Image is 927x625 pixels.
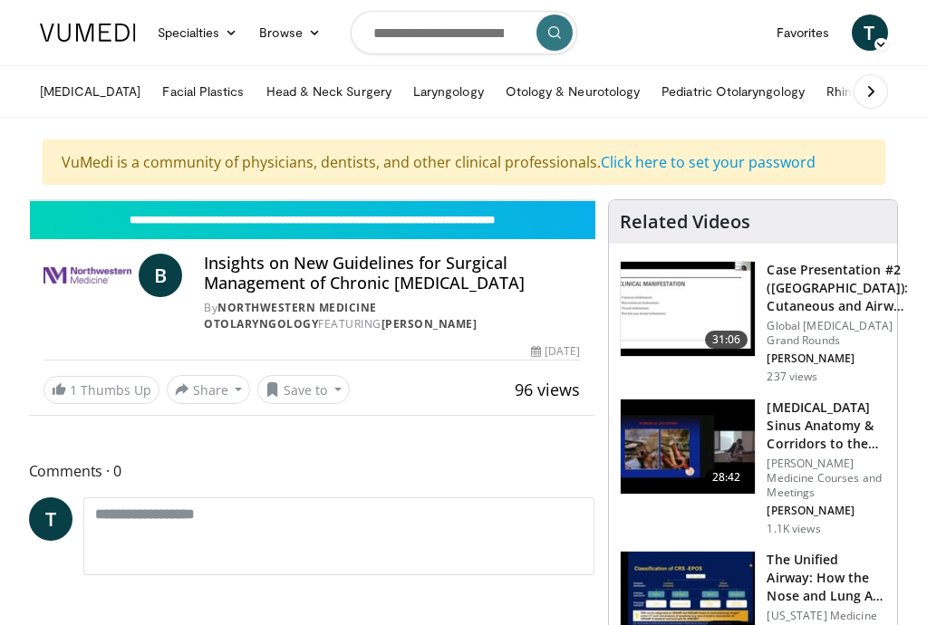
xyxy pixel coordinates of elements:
[256,73,402,110] a: Head & Neck Surgery
[381,316,478,332] a: [PERSON_NAME]
[852,14,888,51] a: T
[29,73,152,110] a: [MEDICAL_DATA]
[29,497,72,541] a: T
[204,300,580,332] div: By FEATURING
[767,504,886,518] p: [PERSON_NAME]
[705,468,748,486] span: 28:42
[40,24,136,42] img: VuMedi Logo
[43,376,159,404] a: 1 Thumbs Up
[621,399,755,494] img: 276d523b-ec6d-4eb7-b147-bbf3804ee4a7.150x105_q85_crop-smart_upscale.jpg
[139,254,182,297] a: B
[402,73,495,110] a: Laryngology
[621,262,755,356] img: 283069f7-db48-4020-b5ba-d883939bec3b.150x105_q85_crop-smart_upscale.jpg
[767,399,886,453] h3: [MEDICAL_DATA] Sinus Anatomy & Corridors to the Skull Base
[651,73,816,110] a: Pediatric Otolaryngology
[766,14,841,51] a: Favorites
[705,331,748,349] span: 31:06
[151,73,255,110] a: Facial Plastics
[515,379,580,400] span: 96 views
[620,211,750,233] h4: Related Videos
[767,551,886,605] h3: The Unified Airway: How the Nose and Lung Are Connected?
[204,300,377,332] a: Northwestern Medicine Otolaryngology
[767,319,907,348] p: Global [MEDICAL_DATA] Grand Rounds
[167,375,251,404] button: Share
[767,522,820,536] p: 1.1K views
[147,14,249,51] a: Specialties
[351,11,577,54] input: Search topics, interventions
[43,139,885,185] div: VuMedi is a community of physicians, dentists, and other clinical professionals.
[620,261,886,384] a: 31:06 Case Presentation #2 ([GEOGRAPHIC_DATA]): Cutaneous and Airway Lesions i… Global [MEDICAL_D...
[29,459,595,483] span: Comments 0
[531,343,580,360] div: [DATE]
[257,375,350,404] button: Save to
[495,73,651,110] a: Otology & Neurotology
[767,370,817,384] p: 237 views
[620,399,886,536] a: 28:42 [MEDICAL_DATA] Sinus Anatomy & Corridors to the Skull Base [PERSON_NAME] Medicine Courses a...
[601,152,816,172] a: Click here to set your password
[43,254,132,297] img: Northwestern Medicine Otolaryngology
[767,609,886,623] p: [US_STATE] Medicine
[767,351,907,366] p: [PERSON_NAME]
[767,261,907,315] h3: Case Presentation #2 ([GEOGRAPHIC_DATA]): Cutaneous and Airway Lesions i…
[204,254,580,293] h4: Insights on New Guidelines for Surgical Management of Chronic [MEDICAL_DATA]
[248,14,332,51] a: Browse
[70,381,77,399] span: 1
[767,457,886,500] p: [PERSON_NAME] Medicine Courses and Meetings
